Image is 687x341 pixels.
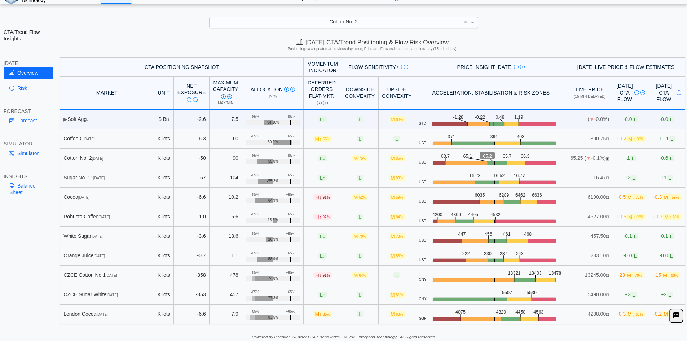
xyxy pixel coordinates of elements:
[323,155,325,161] span: ↓
[284,87,289,92] img: Info
[669,136,675,142] span: L
[174,285,210,305] td: -353
[625,292,637,298] span: +2
[393,272,400,278] span: L
[323,215,330,219] span: 97%
[154,188,174,207] td: K lots
[567,77,613,110] th: Live Price
[319,136,322,141] span: ↑
[606,176,609,180] span: NO FEED: Live data feed not provided for this market.
[210,207,242,227] td: 6.6
[154,168,174,188] td: K lots
[486,231,493,236] text: 456
[357,253,363,259] span: L
[357,136,363,142] span: L
[419,258,426,262] span: USD
[606,157,609,161] span: OPEN: Market session is currently open.
[174,188,210,207] td: -6.6
[318,116,327,122] span: L
[63,233,150,239] div: White Sugar
[174,110,210,129] td: -2.6
[4,180,53,198] a: Balance Sheet
[78,196,89,200] span: [DATE]
[307,79,336,106] div: Deferred Orders FLAT-MKT.
[389,292,405,298] span: M
[345,64,411,70] div: Flow Sensitivity
[251,232,259,236] div: -65%
[470,172,481,178] text: 16.23
[63,213,150,220] div: Robusta Coffee
[251,251,259,255] div: -65%
[567,110,613,129] td: ( -0.0%)
[357,175,363,181] span: L
[505,231,512,236] text: 461
[567,266,613,285] td: 13245.00
[606,254,609,258] span: NO FEED: Live data feed not provided for this market.
[290,87,295,92] img: Read More
[419,277,426,282] span: CNY
[323,274,330,277] span: 91%
[389,175,405,181] span: M
[677,90,681,95] img: Info
[415,77,567,110] th: Acceleration, Stabilisation & Risk Zones
[313,194,331,200] span: H
[606,235,609,239] span: NO FEED: Live data feed not provided for this market.
[396,157,403,161] span: 85%
[389,233,405,239] span: M
[210,227,242,246] td: 13.6
[616,83,645,102] div: [DATE] CTA Flow
[267,179,279,183] span: -55.3%
[659,233,674,239] span: -0.1
[567,57,685,77] th: [DATE] Live Price & Flow Estimates
[210,285,242,305] td: 457
[419,122,426,126] span: STD
[516,114,525,119] text: 1.19
[517,192,528,197] text: 6462
[419,64,563,70] div: Price Insight [DATE]
[251,212,259,217] div: -65%
[504,153,513,158] text: 65.7
[661,272,680,278] span: M
[419,141,426,145] span: USD
[469,211,479,217] text: 4405
[251,154,259,158] div: -65%
[251,271,259,275] div: -65%
[318,292,327,298] span: L
[4,114,53,127] a: Forecast
[389,155,405,161] span: M
[389,194,405,200] span: M
[267,276,279,281] span: -74.8%
[441,153,450,158] text: 63.7
[154,77,174,110] th: Unit
[419,219,426,223] span: USD
[661,175,673,181] span: +1
[659,136,675,142] span: +0.1
[379,77,415,110] th: Upside Convexity
[91,235,102,239] span: [DATE]
[352,272,368,278] span: M
[63,135,150,142] div: Coffee C
[286,290,295,294] div: +65%
[267,198,279,203] span: -64.9%
[4,29,53,42] h2: CTA/Trend Flow Insights
[432,211,443,217] text: 4200
[419,180,426,184] span: USD
[633,196,643,200] span: ↓ 75%
[640,90,645,95] img: Read More
[4,173,53,180] div: INSIGHTS
[177,83,206,102] div: Net Exposure
[501,250,509,256] text: 237
[286,212,295,217] div: +65%
[106,293,118,297] span: [DATE]
[218,101,233,105] span: Max/Min
[606,137,609,141] span: NO FEED: Live data feed not provided for this market.
[63,194,150,200] div: Cocoa
[668,155,675,161] span: L
[319,272,322,278] span: ↓
[313,136,332,142] span: M
[267,257,279,261] span: -58.9%
[286,193,295,197] div: +65%
[567,188,613,207] td: 6190.00
[464,19,468,25] span: ×
[286,134,295,139] div: +65%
